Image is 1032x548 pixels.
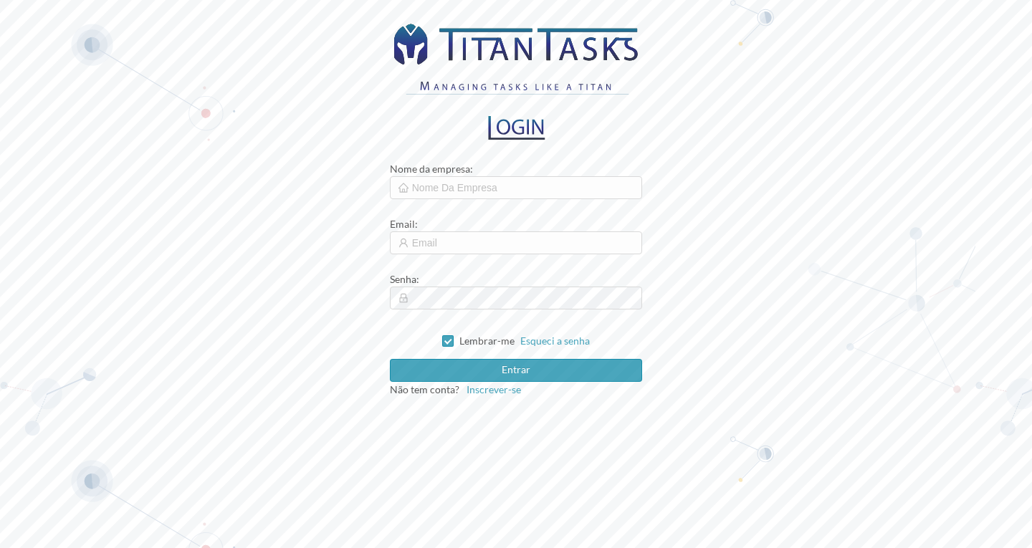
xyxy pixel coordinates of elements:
span: Não tem conta? [390,383,459,395]
span: Email [390,218,415,230]
i: icon: user [398,238,408,248]
a: Inscrever-se [459,383,521,395]
input: Email [390,231,643,254]
img: logo [390,21,643,105]
span: Nome da empresa [390,163,470,175]
button: Entrar [390,359,643,382]
span: Inscrever-se [467,383,521,395]
input: Nome da empresa [390,176,643,199]
i: icon: lock [398,293,408,303]
i: icon: home [398,183,408,193]
img: logo [484,116,548,140]
div: : [390,271,643,287]
span: Lembrar-me [459,335,515,347]
a: Esqueci a senha [520,335,590,347]
div: : [390,161,643,176]
div: : [390,216,643,231]
span: Senha [390,273,416,285]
